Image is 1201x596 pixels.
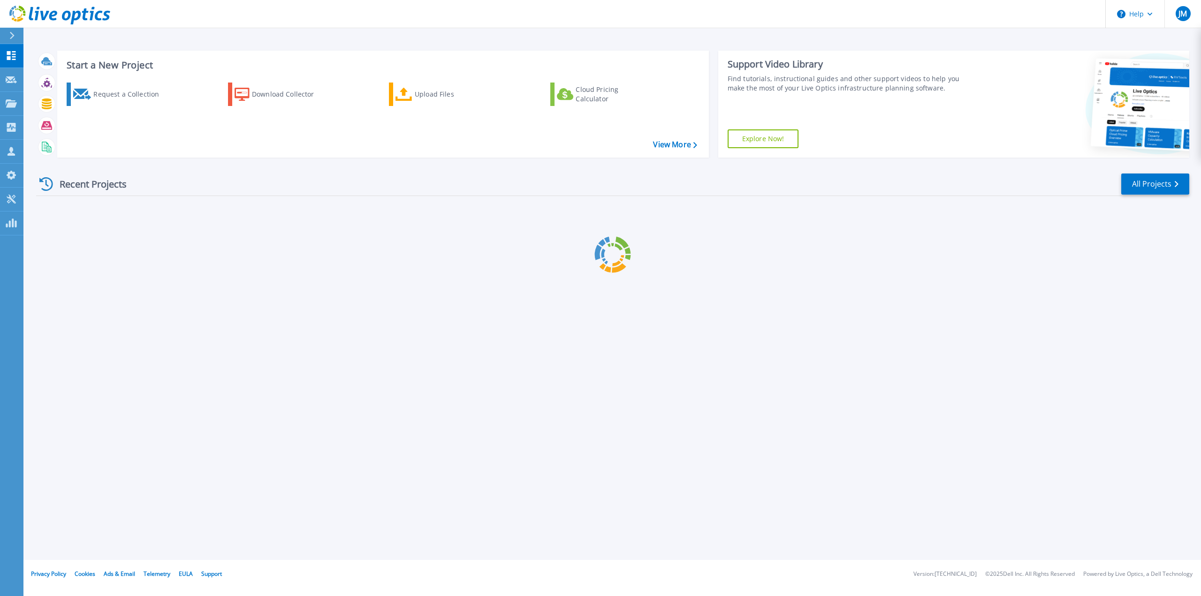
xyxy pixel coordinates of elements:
li: © 2025 Dell Inc. All Rights Reserved [985,571,1075,577]
li: Powered by Live Optics, a Dell Technology [1083,571,1193,577]
a: Telemetry [144,570,170,578]
div: Download Collector [252,85,327,104]
div: Find tutorials, instructional guides and other support videos to help you make the most of your L... [728,74,971,93]
div: Support Video Library [728,58,971,70]
a: Request a Collection [67,83,171,106]
a: Upload Files [389,83,494,106]
a: View More [653,140,697,149]
span: JM [1178,10,1187,17]
a: Cookies [75,570,95,578]
a: Download Collector [228,83,333,106]
a: Explore Now! [728,129,799,148]
a: Cloud Pricing Calculator [550,83,655,106]
a: Ads & Email [104,570,135,578]
h3: Start a New Project [67,60,697,70]
div: Upload Files [415,85,490,104]
a: Support [201,570,222,578]
div: Request a Collection [93,85,168,104]
a: EULA [179,570,193,578]
a: All Projects [1121,174,1189,195]
div: Recent Projects [36,173,139,196]
div: Cloud Pricing Calculator [576,85,651,104]
li: Version: [TECHNICAL_ID] [913,571,977,577]
a: Privacy Policy [31,570,66,578]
